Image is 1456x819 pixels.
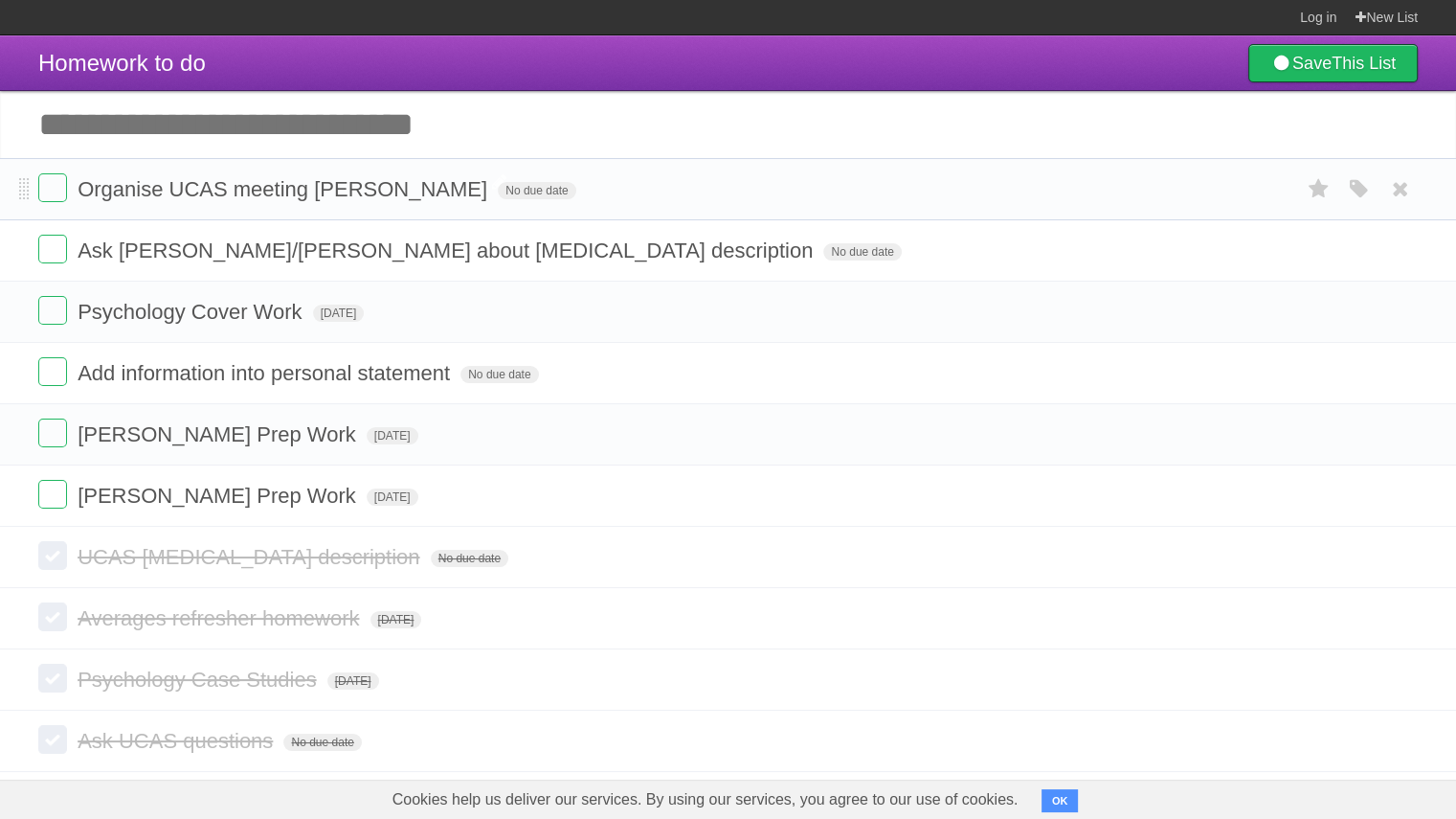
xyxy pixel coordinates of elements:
span: Ask UCAS questions [78,729,278,753]
span: [DATE] [367,427,418,444]
label: Star task [1301,173,1337,205]
span: Cookies help us deliver our services. By using our services, you agree to our use of cookies. [373,781,1038,819]
span: Psychology Cover Work [78,300,306,324]
label: Done [38,173,67,202]
label: Done [38,603,67,631]
label: Done [38,664,67,693]
span: Organise UCAS meeting [PERSON_NAME] [78,177,492,201]
span: Psychology Case Studies [78,668,321,692]
a: SaveThis List [1248,44,1418,82]
label: Done [38,296,67,325]
span: [PERSON_NAME] Prep Work [78,422,361,446]
span: No due date [460,366,538,383]
span: [DATE] [327,672,379,690]
span: No due date [498,182,575,199]
label: Done [38,725,67,754]
button: OK [1042,789,1079,812]
span: Averages refresher homework [78,606,364,630]
span: Add information into personal statement [78,361,455,385]
span: [DATE] [367,489,418,506]
span: UCAS [MEDICAL_DATA] description [78,545,424,569]
span: [DATE] [370,611,422,628]
b: This List [1332,54,1396,73]
label: Done [38,235,67,263]
span: [DATE] [313,305,365,322]
span: Homework to do [38,50,206,76]
span: Ask [PERSON_NAME]/[PERSON_NAME] about [MEDICAL_DATA] description [78,239,818,262]
span: No due date [283,734,361,751]
span: No due date [431,550,508,567]
span: [PERSON_NAME] Prep Work [78,484,361,508]
label: Done [38,419,67,447]
label: Done [38,541,67,570]
span: No due date [823,243,901,261]
label: Done [38,357,67,386]
label: Done [38,480,67,509]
